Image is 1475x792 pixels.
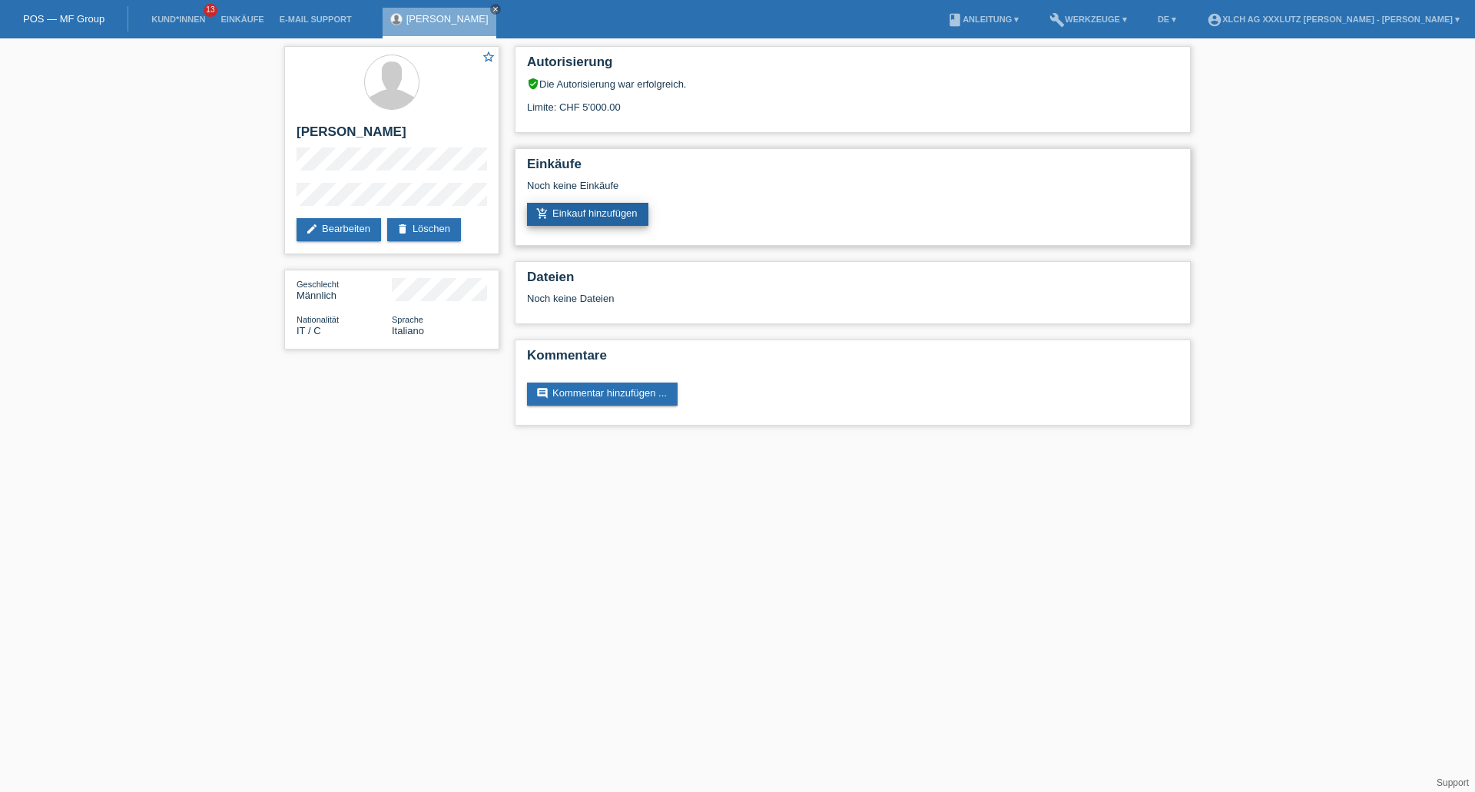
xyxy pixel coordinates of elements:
div: Die Autorisierung war erfolgreich. [527,78,1178,90]
a: account_circleXLCH AG XXXLutz [PERSON_NAME] - [PERSON_NAME] ▾ [1199,15,1467,24]
a: buildWerkzeuge ▾ [1042,15,1135,24]
i: verified_user [527,78,539,90]
i: delete [396,223,409,235]
i: add_shopping_cart [536,207,549,220]
span: Italiano [392,325,424,336]
a: bookAnleitung ▾ [940,15,1026,24]
i: comment [536,387,549,399]
h2: Dateien [527,270,1178,293]
div: Männlich [297,278,392,301]
a: DE ▾ [1150,15,1184,24]
div: Limite: CHF 5'000.00 [527,90,1178,113]
a: commentKommentar hinzufügen ... [527,383,678,406]
a: add_shopping_cartEinkauf hinzufügen [527,203,648,226]
span: Italien / C / 01.10.2014 [297,325,321,336]
a: POS — MF Group [23,13,104,25]
a: editBearbeiten [297,218,381,241]
a: Einkäufe [213,15,271,24]
i: build [1049,12,1065,28]
div: Noch keine Dateien [527,293,996,304]
a: Support [1437,777,1469,788]
span: Geschlecht [297,280,339,289]
div: Noch keine Einkäufe [527,180,1178,203]
i: close [492,5,499,13]
a: close [490,4,501,15]
a: Kund*innen [144,15,213,24]
a: E-Mail Support [272,15,360,24]
a: deleteLöschen [387,218,461,241]
i: account_circle [1207,12,1222,28]
h2: Einkäufe [527,157,1178,180]
h2: Autorisierung [527,55,1178,78]
span: Sprache [392,315,423,324]
i: star_border [482,50,496,64]
h2: Kommentare [527,348,1178,371]
a: star_border [482,50,496,66]
i: edit [306,223,318,235]
span: 13 [204,4,217,17]
h2: [PERSON_NAME] [297,124,487,147]
span: Nationalität [297,315,339,324]
a: [PERSON_NAME] [406,13,489,25]
i: book [947,12,963,28]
